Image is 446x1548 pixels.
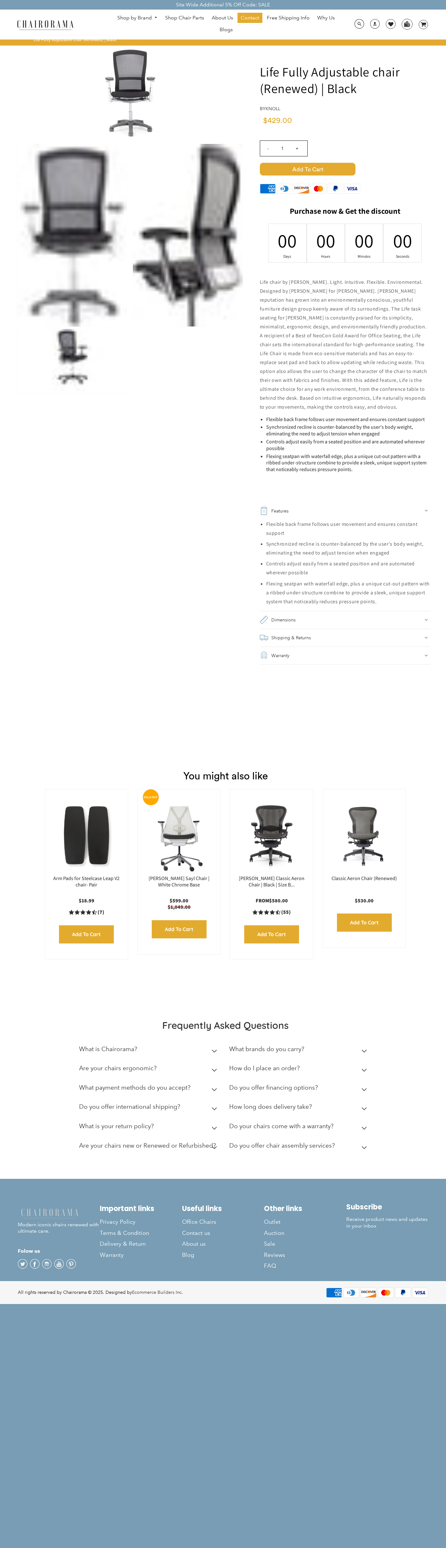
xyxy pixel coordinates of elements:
[239,875,304,888] a: [PERSON_NAME] Classic Aeron Chair | Black | Size B...
[216,25,236,35] a: Blogs
[260,106,430,111] h4: by
[79,1084,190,1091] h2: What payment methods do you accept?
[114,13,161,23] a: Shop by Brand
[402,19,412,29] img: WhatsApp_Image_2024-07-12_at_16.23.01.webp
[103,47,157,138] img: Life Fully Adjustable chair (Renewed) | Black - chairorama
[237,898,306,904] p: From
[289,141,305,156] input: +
[144,796,214,875] a: Herman Miller Sayl Chair | White Chrome Base - chairorama Herman Miller Sayl Chair | White Chrome...
[314,13,338,23] a: Why Us
[264,1260,346,1271] a: FAQ
[229,1118,369,1137] summary: Do your chairs come with a warranty?
[269,897,288,904] span: $580.00
[79,1019,372,1031] h2: Frequently Asked Questions
[52,796,121,875] img: Arm Pads for Steelcase Leap V2 chair- Pair - chairorama
[266,106,280,111] a: knoll
[283,254,292,259] div: Days
[260,206,430,219] h2: Purchase now & Get the discount
[266,453,427,473] span: Flexing seatpan with waterfall edge, plus a unique cut-out pattern with a ribbed under-structure ...
[144,795,158,799] text: SOLD-OUT
[266,416,425,423] span: Flexible back frame follows user movement and ensures constant support
[182,1204,264,1213] h2: Useful links
[267,15,310,21] span: Free Shipping Info
[79,1137,219,1157] summary: Are your chairs new or Renewed or Refurbished?
[260,141,275,156] input: -
[229,1045,304,1053] h2: What brands do you carry?
[266,438,425,452] span: Controls adjust easily from a seated position and are automated wherever possible
[337,914,392,932] input: Add to Cart
[144,796,214,875] img: Herman Miller Sayl Chair | White Chrome Base - chairorama
[18,1289,183,1296] div: All rights reserved by Chairorama © 2025. Designed by
[264,1251,285,1259] span: Reviews
[133,144,242,326] img: Life Fully Adjustable chair (Renewed) | Black - chairorama
[100,1228,182,1238] a: Terms & Condition
[52,909,121,915] a: 4.4 rating (7 votes)
[260,63,430,97] h1: Life Fully Adjustable chair (Renewed) | Black
[208,13,236,23] a: About Us
[229,1041,369,1060] summary: What brands do you carry?
[271,651,289,660] h2: Warranty
[229,1060,369,1079] summary: How do I place an order?
[264,1250,346,1260] a: Reviews
[79,1041,219,1060] summary: What is Chairorama?
[398,228,407,253] div: 00
[79,1060,219,1079] summary: Are your chairs ergonomic?
[229,1142,335,1149] h2: Do you offer chair assembly services?
[17,329,127,393] img: Life Fully Adjustable chair (Renewed) | Black - chairorama
[346,1203,428,1211] h2: Subscribe
[100,1204,182,1213] h2: Important links
[266,580,430,605] span: Flexing seatpan with waterfall edge, plus a unique cut-out pattern with a ribbed under-structure ...
[182,1238,264,1249] a: About us
[271,506,289,515] h2: Features
[220,26,233,33] span: Blogs
[79,897,94,904] span: $18.99
[132,1289,183,1295] a: Ecommerce Builders Inc.
[168,904,191,910] span: $1,049.00
[260,647,430,664] summary: Warranty
[264,1216,346,1227] a: Outlet
[100,1250,182,1260] a: Warranty
[212,15,233,21] span: About Us
[260,502,430,520] summary: Features
[332,875,397,882] a: Classic Aeron Chair (Renewed)
[266,424,413,437] span: Synchronized recline is counter-balanced by the user's body weight, eliminating the need to adjus...
[322,228,330,253] div: 00
[79,1103,180,1110] h2: Do you offer international shipping?
[266,560,415,576] span: Controls adjust easily from a seated position and are automated wherever possible
[260,629,430,647] summary: Shipping & Returns
[13,19,77,30] img: chairorama
[266,521,418,536] span: Flexible back frame follows user movement and ensures constant support
[266,541,424,556] span: Synchronized recline is counter-balanced by the user's body weight, eliminating the need to adjus...
[264,1218,281,1226] span: Outlet
[182,1218,216,1226] span: Office Chairs
[53,875,120,888] a: Arm Pads for Steelcase Leap V2 chair- Pair
[229,1137,369,1157] summary: Do you offer chair assembly services?
[79,1118,219,1137] summary: What is your return policy?
[17,144,127,326] img: Life Fully Adjustable chair (Renewed) | Black - chairorama
[79,1079,219,1099] summary: What payment methods do you accept?
[322,254,330,259] div: Hours
[104,13,348,36] nav: DesktopNavigation
[264,1262,276,1270] span: FAQ
[182,1216,264,1227] a: Office Chairs
[237,796,306,875] img: Herman Miller Classic Aeron Chair | Black | Size B (Renewed) - chairorama
[170,897,188,904] span: $599.00
[264,13,313,23] a: Free Shipping Info
[229,1099,369,1118] summary: How long does delivery take?
[100,1229,149,1237] span: Terms & Condition
[79,1099,219,1118] summary: Do you offer international shipping?
[329,796,399,875] img: Classic Aeron Chair (Renewed) - chairorama
[229,1079,369,1099] summary: Do you offer financing options?
[329,796,399,875] a: Classic Aeron Chair (Renewed) - chairorama Classic Aeron Chair (Renewed) - chairorama
[237,909,306,915] a: 4.5 rating (55 votes)
[100,1218,135,1226] span: Privacy Policy
[59,925,114,943] input: Add to Cart
[271,633,311,642] h2: Shipping & Returns
[79,1122,154,1130] h2: What is your return policy?
[79,1064,157,1072] h2: Are your chairs ergonomic?
[271,615,296,624] h2: Dimensions
[237,796,306,875] a: Herman Miller Classic Aeron Chair | Black | Size B (Renewed) - chairorama Herman Miller Classic A...
[260,163,430,176] button: Add to Cart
